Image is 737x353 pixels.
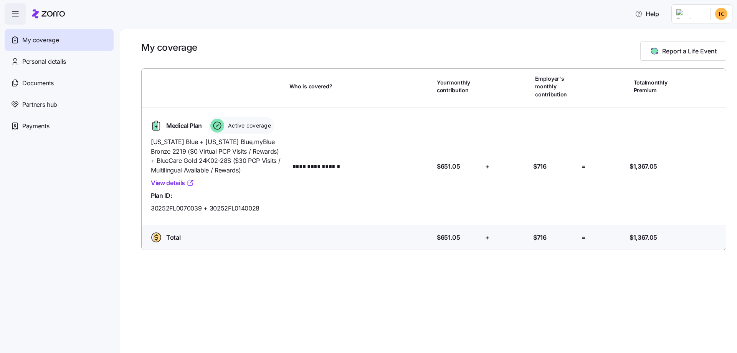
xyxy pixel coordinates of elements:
span: Employer's monthly contribution [535,75,578,98]
button: Report a Life Event [640,41,726,61]
span: Total monthly Premium [634,79,677,94]
span: $1,367.05 [630,162,657,171]
span: Help [635,9,659,18]
span: + [485,162,489,171]
span: $716 [533,162,547,171]
span: [US_STATE] Blue + [US_STATE] Blue , myBlue Bronze 2219 ($0 Virtual PCP Visits / Rewards) + BlueCa... [151,137,283,175]
span: Medical Plan [166,121,202,131]
a: Documents [5,72,114,94]
span: = [582,233,586,242]
a: Payments [5,115,114,137]
a: Partners hub [5,94,114,115]
span: Documents [22,78,54,88]
span: Your monthly contribution [437,79,480,94]
span: Plan ID: [151,191,172,201]
span: + [485,233,489,242]
span: $716 [533,233,547,242]
span: Active coverage [226,122,271,129]
button: Help [629,6,665,22]
img: f7a87638aec60f52d360b8d5cf3b4b60 [715,8,727,20]
span: Total [166,233,180,242]
span: $651.05 [437,233,460,242]
span: My coverage [22,35,59,45]
span: Report a Life Event [662,46,717,56]
a: View details [151,178,194,188]
span: $651.05 [437,162,460,171]
span: Personal details [22,57,66,66]
span: $1,367.05 [630,233,657,242]
span: = [582,162,586,171]
img: Employer logo [676,9,704,18]
a: My coverage [5,29,114,51]
h1: My coverage [141,41,197,53]
span: Who is covered? [289,83,332,90]
a: Personal details [5,51,114,72]
span: 30252FL0070039 + 30252FL0140028 [151,204,259,213]
span: Payments [22,121,49,131]
span: Partners hub [22,100,57,109]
